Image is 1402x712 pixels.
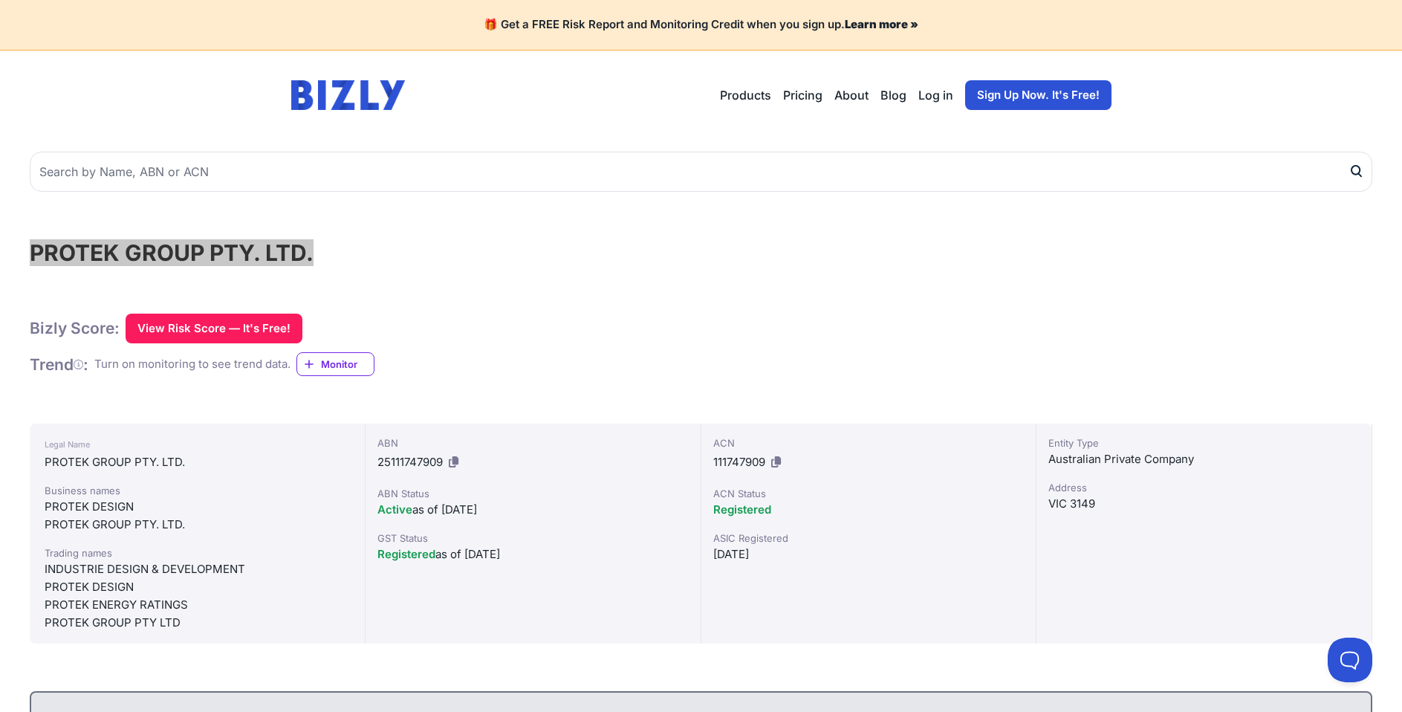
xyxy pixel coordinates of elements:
span: Registered [377,547,435,561]
span: 111747909 [713,455,765,469]
h4: 🎁 Get a FREE Risk Report and Monitoring Credit when you sign up. [18,18,1384,32]
h1: Trend : [30,355,88,375]
a: Blog [880,86,906,104]
span: 25111747909 [377,455,443,469]
div: [DATE] [713,546,1025,563]
div: Australian Private Company [1048,450,1360,468]
h1: PROTEK GROUP PTY. LTD. [30,239,1372,266]
div: ABN Status [377,486,689,501]
div: as of [DATE] [377,546,689,563]
div: Entity Type [1048,436,1360,450]
input: Search by Name, ABN or ACN [30,152,1372,192]
div: Trading names [45,546,350,560]
div: ACN [713,436,1025,450]
div: ASIC Registered [713,531,1025,546]
button: View Risk Score — It's Free! [126,314,302,343]
div: as of [DATE] [377,501,689,519]
a: Monitor [296,352,374,376]
div: PROTEK DESIGN [45,498,350,516]
div: Legal Name [45,436,350,453]
div: Business names [45,483,350,498]
div: ACN Status [713,486,1025,501]
div: PROTEK GROUP PTY LTD [45,614,350,632]
div: GST Status [377,531,689,546]
div: Address [1048,480,1360,495]
div: PROTEK ENERGY RATINGS [45,596,350,614]
a: About [834,86,869,104]
div: PROTEK GROUP PTY. LTD. [45,453,350,471]
div: Turn on monitoring to see trend data. [94,356,291,373]
a: Log in [918,86,953,104]
h1: Bizly Score: [30,318,120,338]
div: PROTEK DESIGN [45,578,350,596]
a: Pricing [783,86,822,104]
button: Products [720,86,771,104]
div: ABN [377,436,689,450]
span: Registered [713,502,771,517]
span: Monitor [321,357,374,372]
iframe: Toggle Customer Support [1328,638,1372,682]
a: Learn more » [845,17,918,31]
span: Active [377,502,412,517]
a: Sign Up Now. It's Free! [965,80,1111,110]
div: VIC 3149 [1048,495,1360,513]
div: INDUSTRIE DESIGN & DEVELOPMENT [45,560,350,578]
div: PROTEK GROUP PTY. LTD. [45,516,350,534]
